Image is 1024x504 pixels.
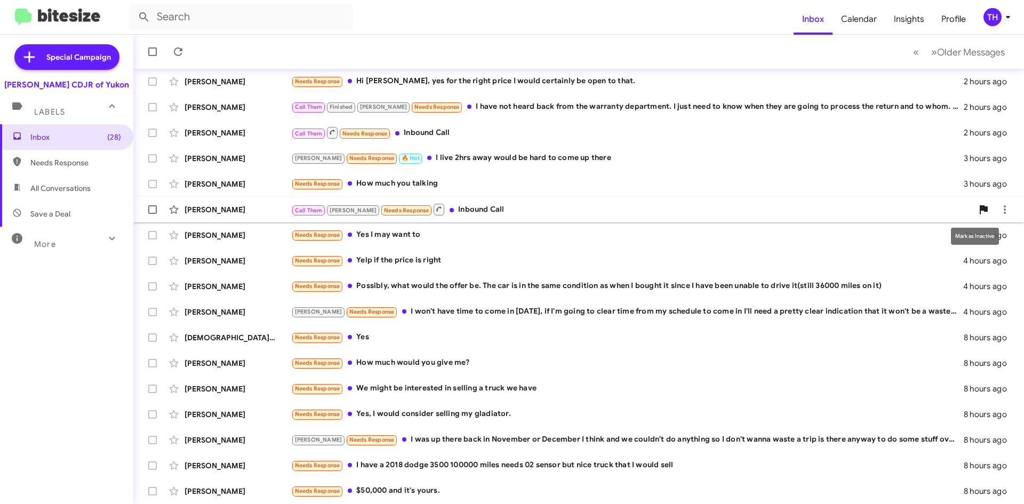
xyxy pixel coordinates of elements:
div: [PERSON_NAME] [185,102,291,113]
a: Profile [933,4,974,35]
a: Inbox [794,4,833,35]
span: Needs Response [295,334,340,341]
span: Needs Response [295,257,340,264]
span: Save a Deal [30,209,70,219]
nav: Page navigation example [907,41,1011,63]
div: Inbound Call [291,203,973,216]
div: Yelp if the price is right [291,254,963,267]
div: [PERSON_NAME] [185,307,291,317]
div: [PERSON_NAME] [185,76,291,87]
span: Call Them [295,207,323,214]
span: Labels [34,107,65,117]
div: 2 hours ago [964,127,1015,138]
span: Needs Response [30,157,121,168]
div: [PERSON_NAME] [185,281,291,292]
span: Needs Response [295,78,340,85]
span: Call Them [295,103,323,110]
span: Finished [330,103,353,110]
span: Needs Response [349,155,395,162]
div: [PERSON_NAME] CDJR of Yukon [4,79,129,90]
span: Needs Response [295,487,340,494]
span: » [931,45,937,59]
span: Needs Response [342,130,388,137]
div: [PERSON_NAME] [185,358,291,369]
div: How much would you give me? [291,357,964,369]
div: Yes, I would consider selling my gladiator. [291,408,964,420]
div: [PERSON_NAME] [185,255,291,266]
div: 2 hours ago [964,76,1015,87]
button: TH [974,8,1012,26]
div: 4 hours ago [963,281,1015,292]
button: Previous [907,41,925,63]
a: Insights [885,4,933,35]
div: [PERSON_NAME] [185,486,291,497]
span: 🔥 Hot [402,155,420,162]
span: All Conversations [30,183,91,194]
div: [PERSON_NAME] [185,204,291,215]
div: 8 hours ago [964,435,1015,445]
a: Calendar [833,4,885,35]
div: 8 hours ago [964,332,1015,343]
span: Needs Response [414,103,460,110]
span: Needs Response [295,180,340,187]
span: [PERSON_NAME] [295,436,342,443]
div: 3 hours ago [964,153,1015,164]
div: 8 hours ago [964,460,1015,471]
div: We might be interested in selling a truck we have [291,382,964,395]
div: TH [983,8,1002,26]
div: [PERSON_NAME] [185,409,291,420]
div: 8 hours ago [964,358,1015,369]
input: Search [129,4,353,30]
div: Yes I may want to [291,229,963,241]
div: I have a 2018 dodge 3500 100000 miles needs 02 sensor but nice truck that I would sell [291,459,964,471]
div: $50,000 and it's yours. [291,485,964,497]
div: [PERSON_NAME] [185,435,291,445]
div: I was up there back in November or December I think and we couldn't do anything so I don't wanna ... [291,434,964,446]
span: Needs Response [295,231,340,238]
div: 2 hours ago [964,102,1015,113]
div: 8 hours ago [964,486,1015,497]
span: [PERSON_NAME] [330,207,377,214]
div: 4 hours ago [963,255,1015,266]
span: More [34,239,56,249]
span: Inbox [30,132,121,142]
div: I won't have time to come in [DATE], if I'm going to clear time from my schedule to come in I'll ... [291,306,963,318]
div: [PERSON_NAME] [185,460,291,471]
div: I live 2hrs away would be hard to come up there [291,152,964,164]
span: Needs Response [349,436,395,443]
span: (28) [107,132,121,142]
div: 4 hours ago [963,307,1015,317]
div: 8 hours ago [964,409,1015,420]
span: Needs Response [295,359,340,366]
span: Needs Response [295,411,340,418]
div: [PERSON_NAME] [185,127,291,138]
div: I have not heard back from the warranty department. I just need to know when they are going to pr... [291,101,964,113]
div: [PERSON_NAME] [185,153,291,164]
div: 3 hours ago [964,179,1015,189]
span: Call Them [295,130,323,137]
span: « [913,45,919,59]
a: Special Campaign [14,44,119,70]
span: [PERSON_NAME] [360,103,407,110]
span: Needs Response [384,207,429,214]
span: Needs Response [295,283,340,290]
span: Needs Response [295,385,340,392]
span: Special Campaign [46,52,111,62]
div: Hi [PERSON_NAME], yes for the right price I would certainly be open to that. [291,75,964,87]
div: [DEMOGRAPHIC_DATA][PERSON_NAME] [185,332,291,343]
span: [PERSON_NAME] [295,155,342,162]
div: How much you talking [291,178,964,190]
div: [PERSON_NAME] [185,383,291,394]
span: Older Messages [937,46,1005,58]
div: Yes [291,331,964,343]
span: [PERSON_NAME] [295,308,342,315]
span: Needs Response [349,308,395,315]
span: Needs Response [295,462,340,469]
div: 8 hours ago [964,383,1015,394]
div: [PERSON_NAME] [185,179,291,189]
div: Inbound Call [291,126,964,139]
